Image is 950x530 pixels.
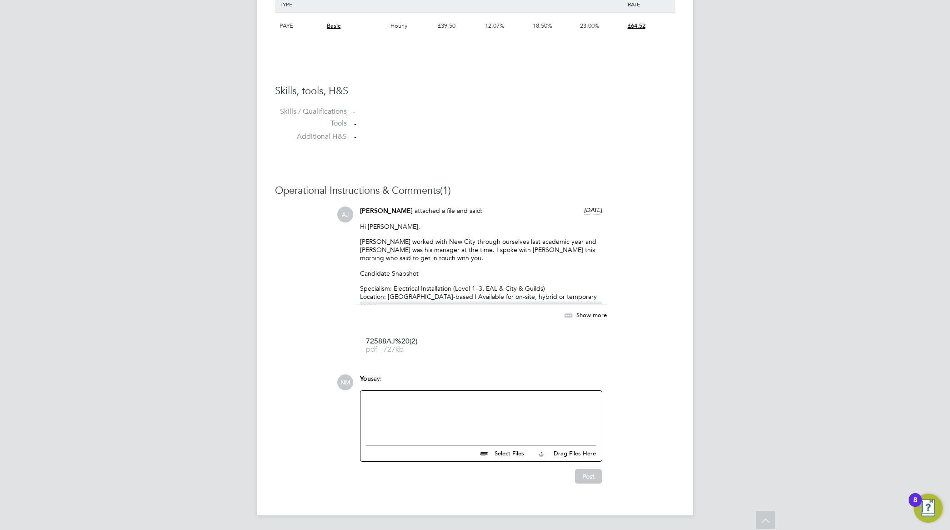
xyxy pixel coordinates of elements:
[628,22,645,30] span: £64.52
[360,284,602,326] p: Specialism: Electrical Installation (Level 1–3, EAL & City & Guilds) Location: [GEOGRAPHIC_DATA]-...
[584,206,602,214] span: [DATE]
[360,374,602,390] div: say:
[366,338,439,345] span: 72588AJ%20(2)
[275,85,675,98] h3: Skills, tools, H&S
[275,132,347,141] label: Additional H&S
[913,500,917,512] div: 8
[360,375,371,383] span: You
[366,346,439,353] span: pdf - 727kb
[533,22,552,30] span: 18.50%
[275,107,347,116] label: Skills / Qualifications
[531,444,596,464] button: Drag Files Here
[440,184,451,197] span: (1)
[360,207,413,215] span: [PERSON_NAME]
[354,133,356,142] span: -
[575,469,602,484] button: Post
[353,107,675,116] div: -
[275,119,347,128] label: Tools
[576,311,607,318] span: Show more
[277,13,325,39] div: PAYE
[360,269,602,278] p: Candidate Snapshot
[435,13,483,39] div: £39.50
[366,338,439,353] a: 72588AJ%20(2) pdf - 727kb
[914,494,943,523] button: Open Resource Center, 8 new notifications
[388,13,435,39] div: Hourly
[354,119,356,128] span: -
[415,207,483,215] span: attached a file and said:
[337,374,353,390] span: NM
[360,237,602,262] p: [PERSON_NAME] worked with New City through ourselves last academic year and [PERSON_NAME] was his...
[275,184,675,197] h3: Operational Instructions & Comments
[580,22,600,30] span: 23.00%
[337,207,353,222] span: AJ
[327,22,340,30] span: Basic
[360,222,602,231] p: Hi [PERSON_NAME],
[485,22,505,30] span: 12.07%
